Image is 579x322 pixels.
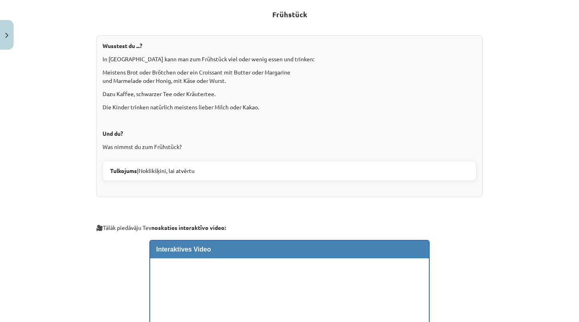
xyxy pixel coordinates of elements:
p: Die Kinder trinken natürlich meistens lieber Milch oder Kakao. [103,103,476,111]
img: icon-close-lesson-0947bae3869378f0d4975bcd49f059093ad1ed9edebbc8119c70593378902aed.svg [5,33,8,38]
p: Dazu Kaffee, schwarzer Tee oder Kräutertee. [103,90,476,98]
strong: n [151,224,155,231]
strong: oskaties interaktīvo video: [155,224,226,231]
p: In [GEOGRAPHIC_DATA] kann man zum Frühstück viel oder wenig essen und trinken: [103,55,476,63]
strong: Frühstück [272,10,307,19]
p: Meistens Brot oder Brötchen oder ein Croissant mit Butter oder Margarine und Marmelade oder Honig... [103,68,476,85]
strong: Und du? [103,130,123,137]
p: Was nimmst du zum Frühstück? [103,143,476,151]
strong: Tulkojums [110,167,137,174]
div: Interaktives Video [150,241,429,258]
strong: Wusstest du ...? [103,42,142,49]
span: | [110,167,195,175]
span: Noklikšķini, lai atvērtu [139,167,195,174]
p: 🎥 Tālāk piedāvāju Tev [96,223,483,232]
summary: Tulkojums|Noklikšķini, lai atvērtu [110,167,469,175]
